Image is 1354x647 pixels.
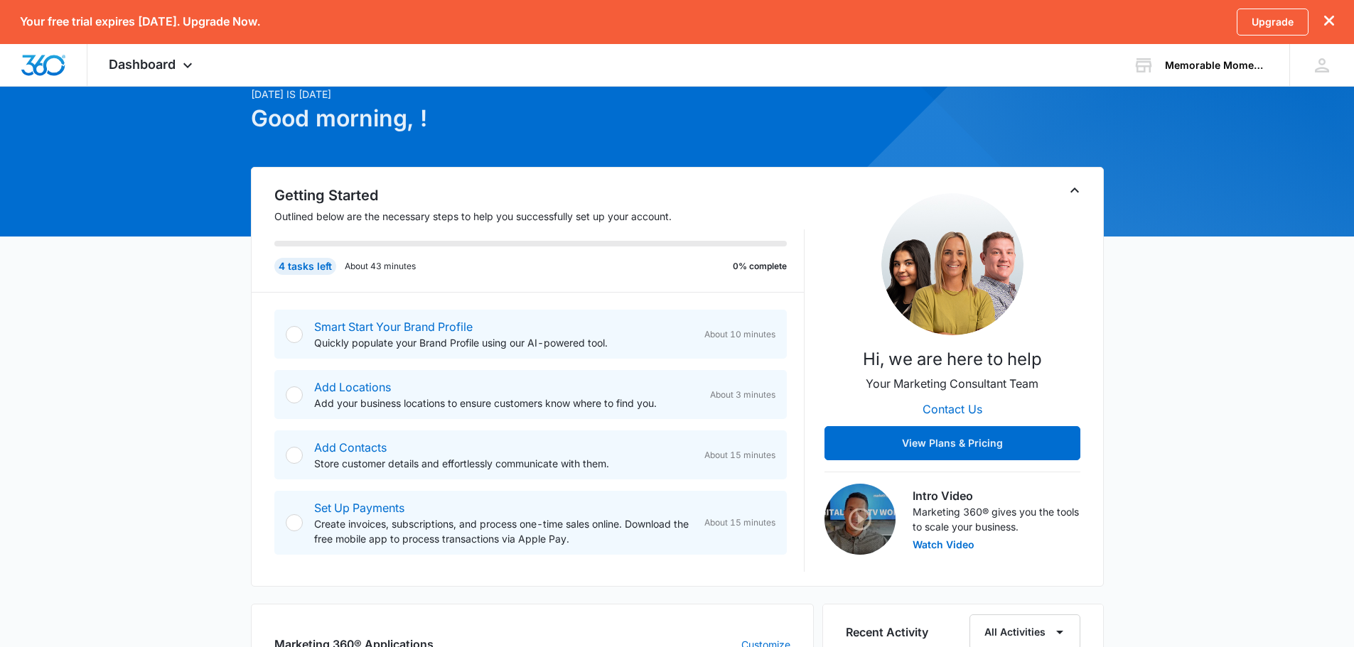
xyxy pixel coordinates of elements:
[274,258,336,275] div: 4 tasks left
[913,540,974,550] button: Watch Video
[1066,182,1083,199] button: Toggle Collapse
[913,504,1080,534] p: Marketing 360® gives you the tools to scale your business.
[314,440,387,455] a: Add Contacts
[710,388,775,401] span: About 3 minutes
[274,209,805,224] p: Outlined below are the necessary steps to help you successfully set up your account.
[866,375,1038,392] p: Your Marketing Consultant Team
[704,449,775,462] span: About 15 minutes
[314,396,699,411] p: Add your business locations to ensure customers know where to find you.
[846,624,928,641] h6: Recent Activity
[863,347,1042,372] p: Hi, we are here to help
[314,335,693,350] p: Quickly populate your Brand Profile using our AI-powered tool.
[314,516,693,546] p: Create invoices, subscriptions, and process one-time sales online. Download the free mobile app t...
[1237,9,1309,36] a: Upgrade
[733,260,787,273] p: 0% complete
[251,87,814,102] p: [DATE] is [DATE]
[345,260,416,273] p: About 43 minutes
[274,185,805,206] h2: Getting Started
[314,320,473,334] a: Smart Start Your Brand Profile
[913,487,1080,504] h3: Intro Video
[704,328,775,341] span: About 10 minutes
[314,456,693,471] p: Store customer details and effortlessly communicate with them.
[109,57,176,72] span: Dashboard
[87,44,217,86] div: Dashboard
[1165,60,1269,71] div: account name
[251,102,814,136] h1: Good morning, !
[824,426,1080,460] button: View Plans & Pricing
[314,501,404,515] a: Set Up Payments
[704,516,775,529] span: About 15 minutes
[1324,15,1334,28] button: dismiss this dialog
[824,484,896,555] img: Intro Video
[908,392,996,426] button: Contact Us
[20,15,260,28] p: Your free trial expires [DATE]. Upgrade Now.
[314,380,391,394] a: Add Locations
